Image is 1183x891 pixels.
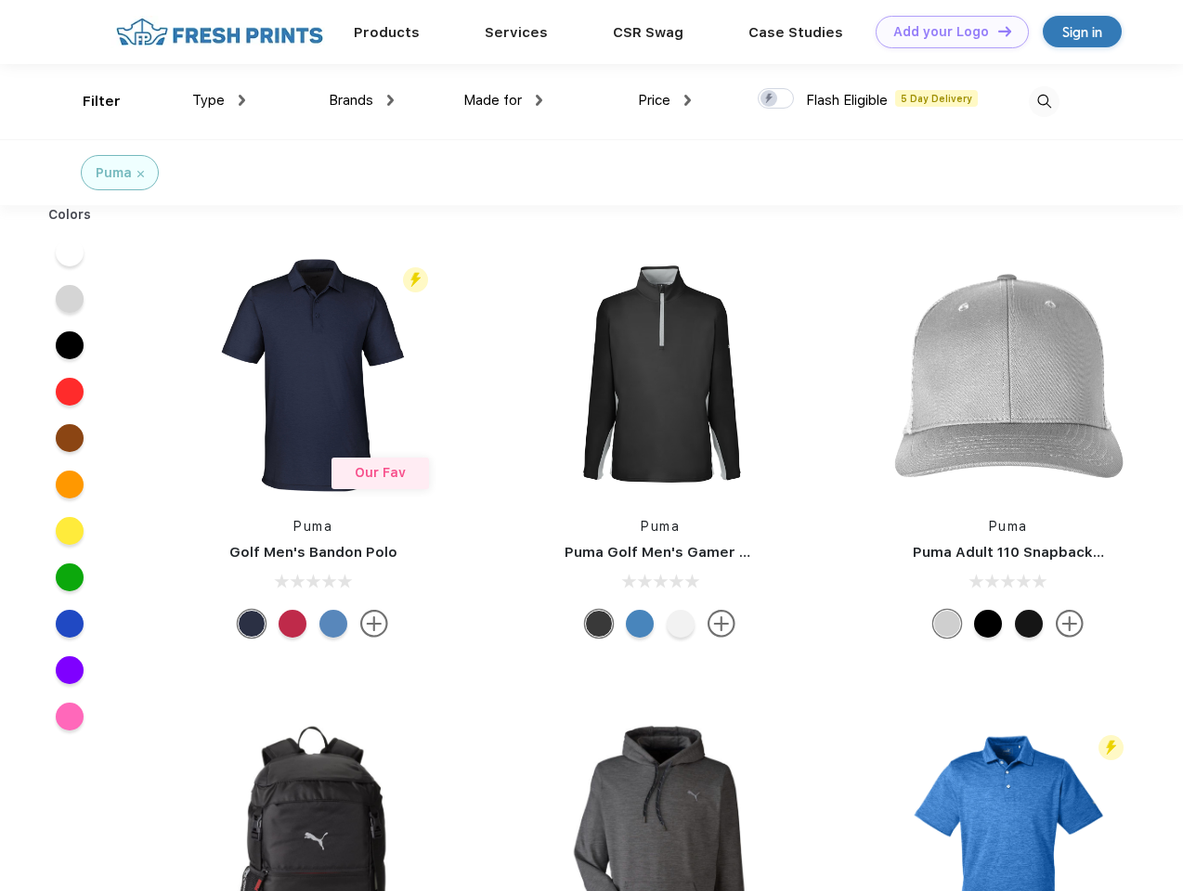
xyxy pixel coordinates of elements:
[989,519,1028,534] a: Puma
[279,610,306,638] div: Ski Patrol
[537,252,784,498] img: func=resize&h=266
[806,92,888,109] span: Flash Eligible
[355,465,406,480] span: Our Fav
[998,26,1011,36] img: DT
[536,95,542,106] img: dropdown.png
[387,95,394,106] img: dropdown.png
[238,610,266,638] div: Navy Blazer
[239,95,245,106] img: dropdown.png
[354,24,420,41] a: Products
[708,610,735,638] img: more.svg
[229,544,397,561] a: Golf Men's Bandon Polo
[485,24,548,41] a: Services
[626,610,654,638] div: Bright Cobalt
[96,163,132,183] div: Puma
[613,24,683,41] a: CSR Swag
[1043,16,1122,47] a: Sign in
[192,92,225,109] span: Type
[360,610,388,638] img: more.svg
[137,171,144,177] img: filter_cancel.svg
[895,90,978,107] span: 5 Day Delivery
[974,610,1002,638] div: Pma Blk Pma Blk
[34,205,106,225] div: Colors
[1062,21,1102,43] div: Sign in
[329,92,373,109] span: Brands
[189,252,436,498] img: func=resize&h=266
[463,92,522,109] span: Made for
[933,610,961,638] div: Quarry Brt Whit
[403,267,428,292] img: flash_active_toggle.svg
[684,95,691,106] img: dropdown.png
[641,519,680,534] a: Puma
[585,610,613,638] div: Puma Black
[565,544,858,561] a: Puma Golf Men's Gamer Golf Quarter-Zip
[1029,86,1059,117] img: desktop_search.svg
[293,519,332,534] a: Puma
[1056,610,1084,638] img: more.svg
[885,252,1132,498] img: func=resize&h=266
[667,610,695,638] div: Bright White
[83,91,121,112] div: Filter
[1098,735,1124,760] img: flash_active_toggle.svg
[893,24,989,40] div: Add your Logo
[319,610,347,638] div: Lake Blue
[110,16,329,48] img: fo%20logo%202.webp
[638,92,670,109] span: Price
[1015,610,1043,638] div: Pma Blk with Pma Blk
